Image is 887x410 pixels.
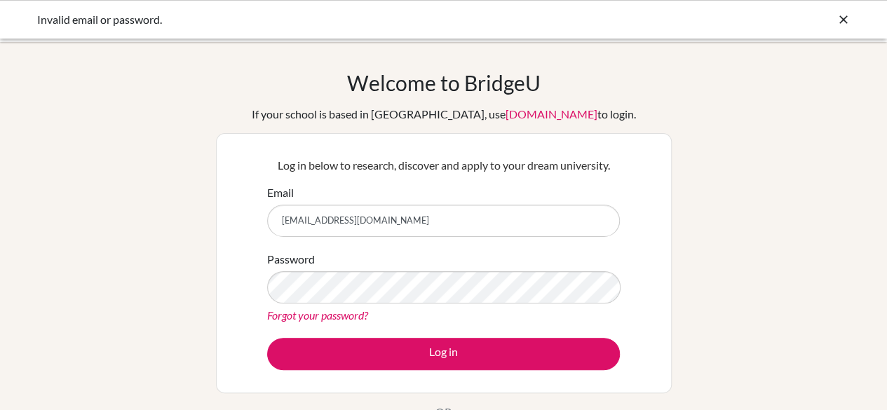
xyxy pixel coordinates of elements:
[267,338,620,370] button: Log in
[347,70,541,95] h1: Welcome to BridgeU
[267,157,620,174] p: Log in below to research, discover and apply to your dream university.
[267,184,294,201] label: Email
[267,308,368,322] a: Forgot your password?
[252,106,636,123] div: If your school is based in [GEOGRAPHIC_DATA], use to login.
[506,107,597,121] a: [DOMAIN_NAME]
[267,251,315,268] label: Password
[37,11,640,28] div: Invalid email or password.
